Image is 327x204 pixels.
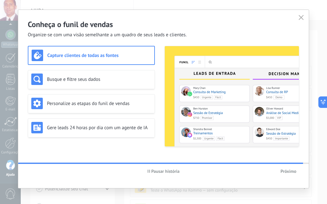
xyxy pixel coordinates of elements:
span: Pausar história [151,169,180,173]
h3: Personalize as etapas do funil de vendas [47,101,151,107]
button: Próximo [278,166,299,176]
h3: Capture clientes de todas as fontes [47,53,151,59]
h3: Gere leads 24 horas por dia com um agente de IA [47,125,151,131]
h2: Conheça o funil de vendas [28,19,299,29]
h3: Busque e filtre seus dados [47,76,151,82]
button: Pausar história [145,166,183,176]
span: Organize-se com uma visão semelhante a um quadro de seus leads e clientes. [28,32,186,38]
span: Próximo [280,169,296,173]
